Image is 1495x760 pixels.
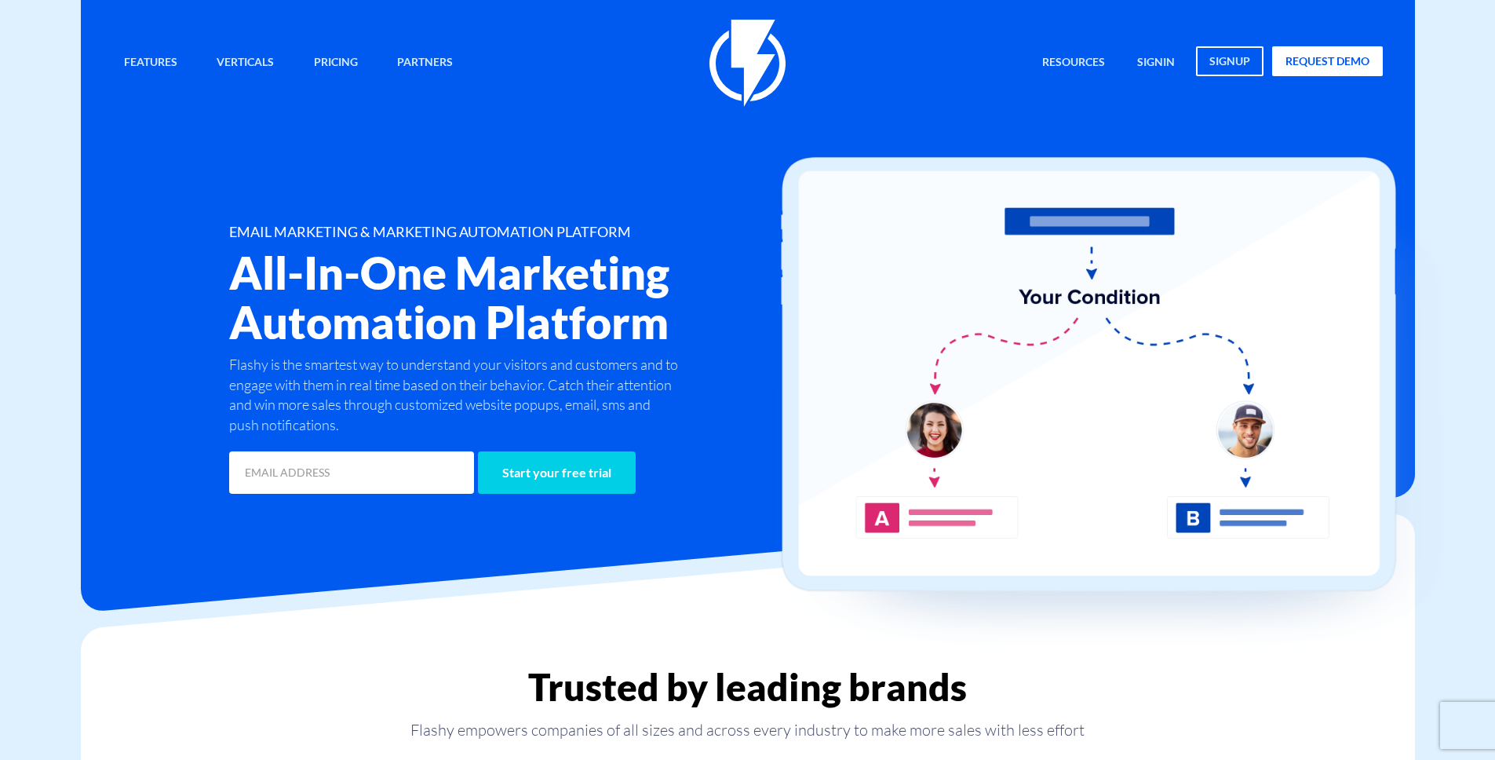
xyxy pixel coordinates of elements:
a: Resources [1030,46,1117,80]
a: Partners [385,46,465,80]
h2: All-In-One Marketing Automation Platform [229,248,841,347]
a: signup [1196,46,1263,76]
a: Pricing [302,46,370,80]
a: Features [112,46,189,80]
h1: EMAIL MARKETING & MARKETING AUTOMATION PLATFORM [229,225,841,240]
input: EMAIL ADDRESS [229,451,474,494]
a: signin [1125,46,1187,80]
p: Flashy empowers companies of all sizes and across every industry to make more sales with less effort [81,719,1415,741]
a: Verticals [205,46,286,80]
p: Flashy is the smartest way to understand your visitors and customers and to engage with them in r... [229,355,683,436]
input: Start your free trial [478,451,636,494]
a: request demo [1272,46,1383,76]
h2: Trusted by leading brands [81,667,1415,707]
